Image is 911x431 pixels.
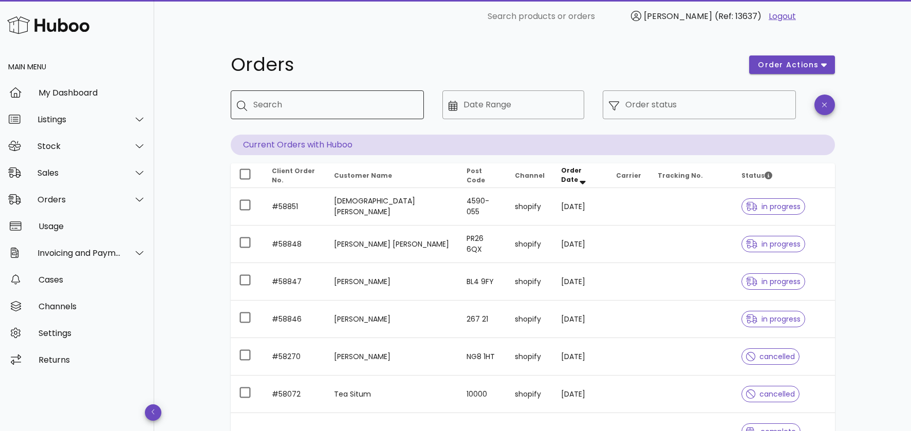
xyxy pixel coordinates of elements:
[38,168,121,178] div: Sales
[458,376,507,413] td: 10000
[553,226,608,263] td: [DATE]
[458,188,507,226] td: 4590-055
[553,263,608,301] td: [DATE]
[264,188,326,226] td: #58851
[264,163,326,188] th: Client Order No.
[649,163,733,188] th: Tracking No.
[746,240,801,248] span: in progress
[553,188,608,226] td: [DATE]
[553,301,608,338] td: [DATE]
[507,376,553,413] td: shopify
[326,226,458,263] td: [PERSON_NAME] [PERSON_NAME]
[507,263,553,301] td: shopify
[264,338,326,376] td: #58270
[7,14,89,36] img: Huboo Logo
[561,166,582,184] span: Order Date
[231,135,835,155] p: Current Orders with Huboo
[326,301,458,338] td: [PERSON_NAME]
[458,301,507,338] td: 267 21
[757,60,819,70] span: order actions
[746,315,801,323] span: in progress
[264,263,326,301] td: #58847
[264,226,326,263] td: #58848
[507,338,553,376] td: shopify
[264,301,326,338] td: #58846
[644,10,712,22] span: [PERSON_NAME]
[326,263,458,301] td: [PERSON_NAME]
[458,338,507,376] td: NG8 1HT
[741,171,772,180] span: Status
[733,163,834,188] th: Status
[39,355,146,365] div: Returns
[334,171,392,180] span: Customer Name
[39,88,146,98] div: My Dashboard
[458,226,507,263] td: PR26 6QX
[553,163,608,188] th: Order Date: Sorted descending. Activate to remove sorting.
[467,166,485,184] span: Post Code
[38,248,121,258] div: Invoicing and Payments
[746,390,795,398] span: cancelled
[507,226,553,263] td: shopify
[515,171,545,180] span: Channel
[231,55,737,74] h1: Orders
[658,171,703,180] span: Tracking No.
[39,275,146,285] div: Cases
[38,115,121,124] div: Listings
[38,195,121,204] div: Orders
[326,376,458,413] td: Tea Situm
[38,141,121,151] div: Stock
[507,301,553,338] td: shopify
[458,163,507,188] th: Post Code
[39,302,146,311] div: Channels
[326,338,458,376] td: [PERSON_NAME]
[715,10,761,22] span: (Ref: 13637)
[507,163,553,188] th: Channel
[458,263,507,301] td: BL4 9FY
[616,171,641,180] span: Carrier
[272,166,315,184] span: Client Order No.
[746,353,795,360] span: cancelled
[326,188,458,226] td: [DEMOGRAPHIC_DATA][PERSON_NAME]
[769,10,796,23] a: Logout
[746,203,801,210] span: in progress
[553,376,608,413] td: [DATE]
[608,163,649,188] th: Carrier
[553,338,608,376] td: [DATE]
[507,188,553,226] td: shopify
[39,221,146,231] div: Usage
[264,376,326,413] td: #58072
[749,55,834,74] button: order actions
[746,278,801,285] span: in progress
[326,163,458,188] th: Customer Name
[39,328,146,338] div: Settings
